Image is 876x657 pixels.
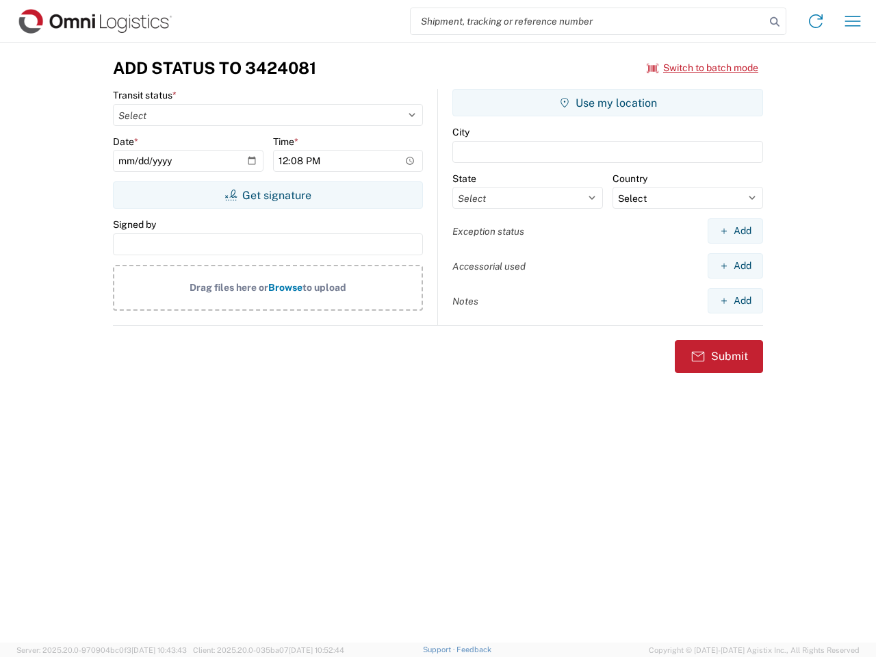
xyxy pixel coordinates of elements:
[649,644,860,656] span: Copyright © [DATE]-[DATE] Agistix Inc., All Rights Reserved
[452,126,469,138] label: City
[302,282,346,293] span: to upload
[452,260,526,272] label: Accessorial used
[190,282,268,293] span: Drag files here or
[16,646,187,654] span: Server: 2025.20.0-970904bc0f3
[193,646,344,654] span: Client: 2025.20.0-035ba07
[708,218,763,244] button: Add
[411,8,765,34] input: Shipment, tracking or reference number
[452,89,763,116] button: Use my location
[675,340,763,373] button: Submit
[113,181,423,209] button: Get signature
[423,645,457,654] a: Support
[289,646,344,654] span: [DATE] 10:52:44
[647,57,758,79] button: Switch to batch mode
[113,58,316,78] h3: Add Status to 3424081
[131,646,187,654] span: [DATE] 10:43:43
[708,253,763,279] button: Add
[113,89,177,101] label: Transit status
[113,218,156,231] label: Signed by
[708,288,763,313] button: Add
[452,295,478,307] label: Notes
[456,645,491,654] a: Feedback
[452,172,476,185] label: State
[113,136,138,148] label: Date
[273,136,298,148] label: Time
[268,282,302,293] span: Browse
[613,172,647,185] label: Country
[452,225,524,237] label: Exception status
